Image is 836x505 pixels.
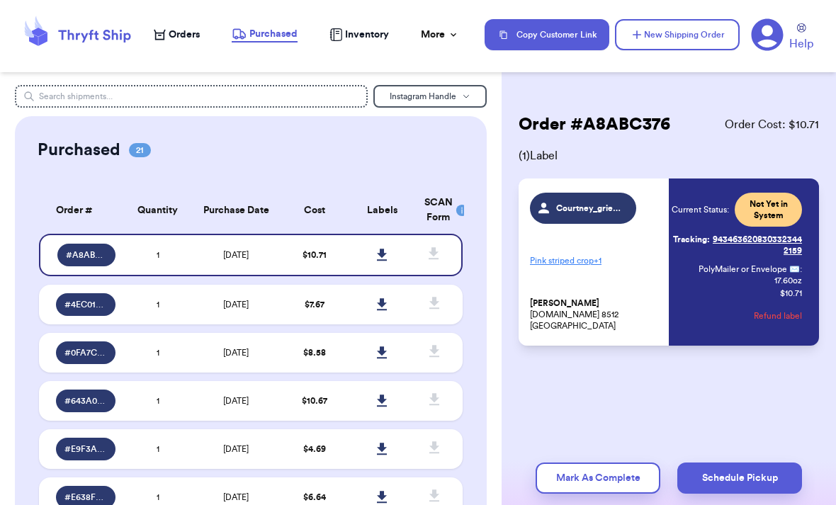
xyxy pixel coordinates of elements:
a: Tracking:9434636208303323442159 [672,228,802,262]
span: Order Cost: $ 10.71 [725,116,819,133]
button: Mark As Complete [536,463,660,494]
span: 1 [157,348,159,357]
span: PolyMailer or Envelope ✉️ [699,265,800,273]
button: Schedule Pickup [677,463,802,494]
span: $ 6.64 [303,493,326,501]
span: 1 [157,397,159,405]
th: Labels [348,187,416,234]
span: 21 [129,143,151,157]
span: # E9F3A36E [64,443,107,455]
span: : [800,263,802,275]
span: [DATE] [223,445,249,453]
a: Help [789,23,813,52]
span: [DATE] [223,300,249,309]
span: 17.60 oz [774,275,802,286]
span: $ 10.71 [303,251,327,259]
h2: Purchased [38,139,120,161]
span: # E638F004 [64,492,107,503]
span: Orders [169,28,200,42]
span: Inventory [345,28,389,42]
input: Search shipments... [15,85,368,108]
span: + 1 [594,256,601,265]
span: [DATE] [223,493,249,501]
span: Purchased [249,27,298,41]
button: New Shipping Order [615,19,740,50]
span: [DATE] [223,348,249,357]
span: Help [789,35,813,52]
a: Purchased [232,27,298,42]
span: Current Status: [672,204,729,215]
span: $ 8.58 [303,348,326,357]
th: Cost [281,187,349,234]
th: Quantity [124,187,192,234]
div: SCAN Form [424,195,446,225]
a: Orders [154,28,200,42]
h2: Order # A8ABC376 [519,113,670,136]
span: # 643A0297 [64,395,107,407]
span: $ 10.67 [302,397,327,405]
th: Purchase Date [191,187,280,234]
span: [DATE] [223,397,249,405]
span: 1 [157,493,159,501]
button: Instagram Handle [373,85,487,108]
button: Refund label [754,300,802,331]
span: Tracking: [673,234,710,245]
span: $ 4.69 [303,445,326,453]
span: Instagram Handle [390,92,456,101]
span: [DATE] [223,251,249,259]
span: ( 1 ) Label [519,147,819,164]
span: [PERSON_NAME] [530,298,599,309]
span: 1 [157,445,159,453]
th: Order # [39,187,124,234]
p: [DOMAIN_NAME] 8512 [GEOGRAPHIC_DATA] [530,297,660,331]
p: $ 10.71 [780,288,802,299]
div: More [421,28,459,42]
a: Inventory [329,28,389,42]
span: 1 [157,251,159,259]
span: 1 [157,300,159,309]
span: $ 7.67 [305,300,324,309]
span: # 0FA7C13A [64,347,107,358]
span: Not Yet in System [743,198,793,221]
span: Courtney_griede24 [556,203,623,214]
span: # A8ABC376 [66,249,107,261]
p: Pink striped crop [530,249,660,272]
span: # 4EC01DB9 [64,299,107,310]
button: Copy Customer Link [485,19,609,50]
